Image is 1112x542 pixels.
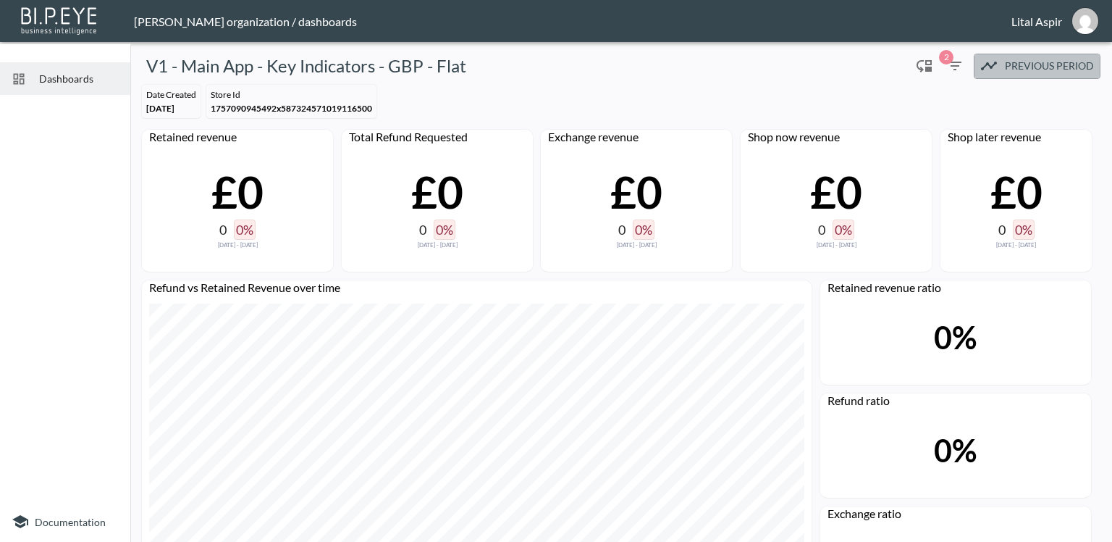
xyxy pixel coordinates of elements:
[913,54,936,78] div: Enable/disable chart dragging
[939,50,953,64] span: 2
[434,220,455,240] div: 0%
[342,130,533,152] div: Total Refund Requested
[146,89,196,100] div: Date Created
[35,516,106,528] span: Documentation
[411,240,463,249] div: Compared to Sep 27, 2024 - Apr 01, 2025
[1013,220,1035,240] div: 0%
[610,240,662,249] div: Compared to Sep 27, 2024 - Apr 01, 2025
[990,240,1042,249] div: Compared to Sep 27, 2024 - Apr 01, 2025
[39,71,119,86] span: Dashboards
[833,220,854,240] div: 0%
[142,130,333,152] div: Retained revenue
[211,240,264,249] div: Compared to Sep 27, 2024 - Apr 01, 2025
[219,222,227,238] div: 0
[943,54,966,78] button: 2
[820,506,1091,529] div: Exchange ratio
[974,54,1100,79] button: Previous period
[1072,8,1098,34] img: 0e4fe4dfff833943cc4c7829bd568f19
[990,164,1042,218] div: £0
[541,130,732,152] div: Exchange revenue
[146,54,466,78] h5: V1 - Main App - Key Indicators - GBP - Flat
[211,164,264,218] div: £0
[234,220,256,240] div: 0%
[810,240,862,249] div: Compared to Sep 27, 2024 - Apr 01, 2025
[818,222,825,238] div: 0
[998,222,1006,238] div: 0
[1005,57,1094,75] span: Previous period
[810,164,862,218] div: £0
[633,220,654,240] div: 0%
[1062,4,1108,38] button: lital@swap-commerce.com
[419,222,426,238] div: 0
[18,4,101,36] img: bipeye-logo
[610,164,662,218] div: £0
[934,319,977,356] div: 0%
[12,513,119,530] a: Documentation
[146,103,174,114] span: [DATE]
[820,280,1091,303] div: Retained revenue ratio
[211,103,372,114] span: 1757090945492x587324571019116500
[411,164,463,218] div: £0
[134,14,1011,28] div: [PERSON_NAME] organization / dashboards
[142,280,812,303] div: Refund vs Retained Revenue over time
[934,432,977,469] div: 0%
[618,222,625,238] div: 0
[820,393,1091,416] div: Refund ratio
[741,130,932,152] div: Shop now revenue
[1011,14,1062,28] div: Lital Aspir
[940,130,1092,152] div: Shop later revenue
[211,89,372,100] div: Store Id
